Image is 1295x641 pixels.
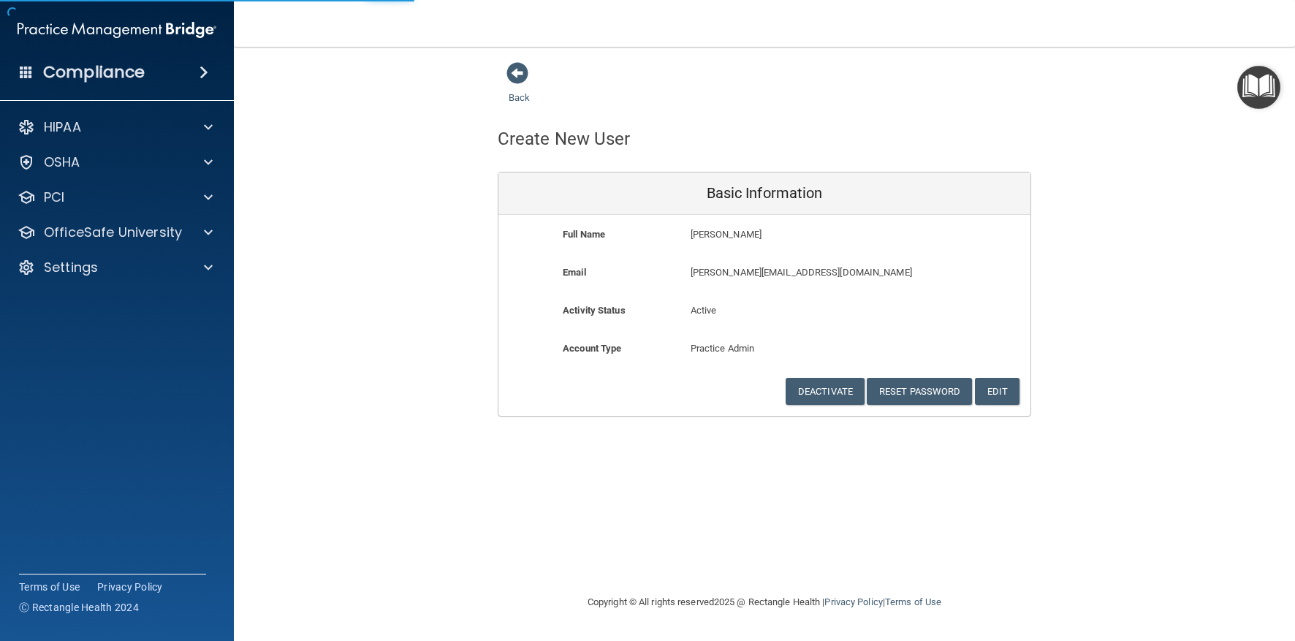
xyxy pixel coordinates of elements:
[498,172,1030,215] div: Basic Information
[44,153,80,171] p: OSHA
[498,129,631,148] h4: Create New User
[18,259,213,276] a: Settings
[786,378,865,405] button: Deactivate
[44,259,98,276] p: Settings
[19,580,80,594] a: Terms of Use
[18,15,216,45] img: PMB logo
[509,75,530,103] a: Back
[18,153,213,171] a: OSHA
[18,118,213,136] a: HIPAA
[44,118,81,136] p: HIPAA
[824,596,882,607] a: Privacy Policy
[563,343,621,354] b: Account Type
[867,378,972,405] button: Reset Password
[563,305,626,316] b: Activity Status
[691,340,839,357] p: Practice Admin
[885,596,941,607] a: Terms of Use
[691,226,924,243] p: [PERSON_NAME]
[44,189,64,206] p: PCI
[691,264,924,281] p: [PERSON_NAME][EMAIL_ADDRESS][DOMAIN_NAME]
[18,189,213,206] a: PCI
[43,62,145,83] h4: Compliance
[18,224,213,241] a: OfficeSafe University
[691,302,839,319] p: Active
[563,267,586,278] b: Email
[498,579,1031,626] div: Copyright © All rights reserved 2025 @ Rectangle Health | |
[44,224,182,241] p: OfficeSafe University
[563,229,605,240] b: Full Name
[1042,537,1277,596] iframe: Drift Widget Chat Controller
[19,600,139,615] span: Ⓒ Rectangle Health 2024
[1237,66,1280,109] button: Open Resource Center
[97,580,163,594] a: Privacy Policy
[975,378,1019,405] button: Edit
